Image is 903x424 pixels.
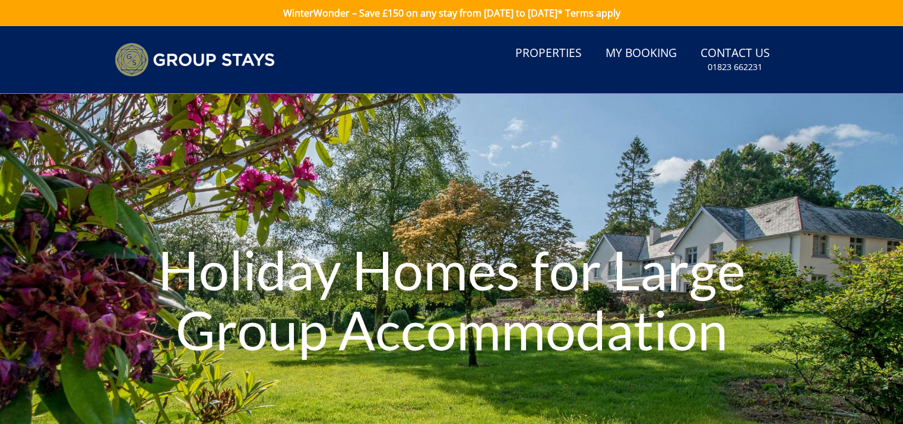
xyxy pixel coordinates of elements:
[708,61,762,73] small: 01823 662231
[115,43,275,77] img: Group Stays
[511,40,587,67] a: Properties
[135,216,768,383] h1: Holiday Homes for Large Group Accommodation
[601,40,682,67] a: My Booking
[696,40,775,79] a: Contact Us01823 662231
